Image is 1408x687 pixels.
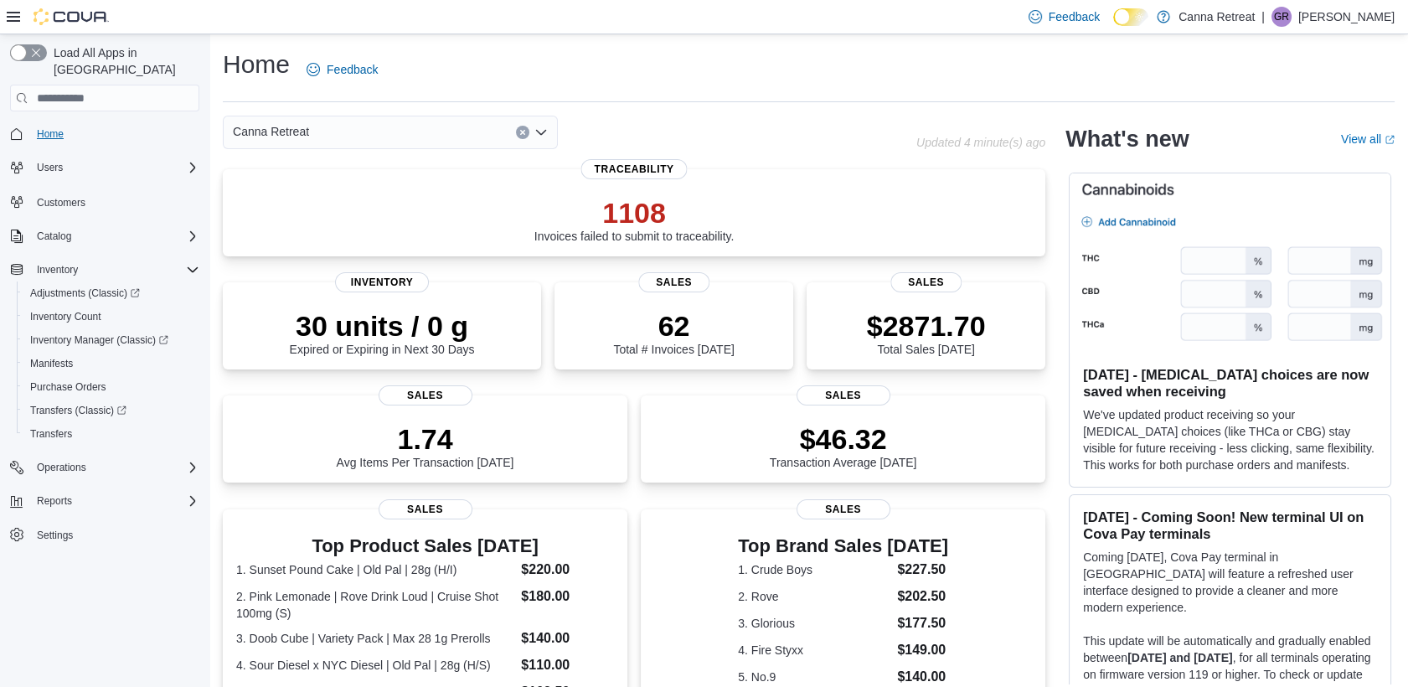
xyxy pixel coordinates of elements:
a: Home [30,124,70,144]
h3: [DATE] - [MEDICAL_DATA] choices are now saved when receiving [1083,366,1377,400]
span: Dark Mode [1113,26,1114,27]
p: $2871.70 [867,309,986,343]
button: Customers [3,189,206,214]
h2: What's new [1065,126,1189,152]
dt: 1. Crude Boys [738,561,890,578]
p: | [1261,7,1265,27]
dt: 3. Doob Cube | Variety Pack | Max 28 1g Prerolls [236,630,514,647]
button: Inventory [3,258,206,282]
p: 1.74 [337,422,514,456]
h3: Top Product Sales [DATE] [236,536,614,556]
p: Canna Retreat [1178,7,1255,27]
button: Operations [3,456,206,479]
span: Inventory Manager (Classic) [30,333,168,347]
h3: Top Brand Sales [DATE] [738,536,948,556]
p: Updated 4 minute(s) ago [916,136,1045,149]
span: Catalog [30,226,199,246]
p: [PERSON_NAME] [1298,7,1395,27]
span: Settings [30,524,199,545]
span: GR [1274,7,1289,27]
dd: $140.00 [521,628,614,648]
a: Transfers [23,424,79,444]
span: Home [30,123,199,144]
span: Inventory [30,260,199,280]
div: Transaction Average [DATE] [770,422,917,469]
dt: 1. Sunset Pound Cake | Old Pal | 28g (H/I) [236,561,514,578]
button: Purchase Orders [17,375,206,399]
div: Expired or Expiring in Next 30 Days [290,309,475,356]
p: 30 units / 0 g [290,309,475,343]
span: Sales [638,272,710,292]
span: Feedback [1049,8,1100,25]
span: Sales [797,499,890,519]
button: Users [30,158,70,178]
span: Canna Retreat [233,121,309,142]
span: Operations [37,461,86,474]
span: Customers [30,191,199,212]
dd: $140.00 [897,667,948,687]
span: Inventory Count [23,307,199,327]
div: Avg Items Per Transaction [DATE] [337,422,514,469]
span: Transfers [30,427,72,441]
span: Transfers (Classic) [30,404,126,417]
span: Inventory [37,263,78,276]
dd: $177.50 [897,613,948,633]
span: Load All Apps in [GEOGRAPHIC_DATA] [47,44,199,78]
button: Settings [3,523,206,547]
span: Feedback [327,61,378,78]
div: Total Sales [DATE] [867,309,986,356]
dd: $149.00 [897,640,948,660]
a: Transfers (Classic) [17,399,206,422]
span: Operations [30,457,199,478]
button: Open list of options [534,126,548,139]
a: Transfers (Classic) [23,400,133,421]
button: Inventory [30,260,85,280]
a: Purchase Orders [23,377,113,397]
span: Customers [37,196,85,209]
span: Sales [379,499,472,519]
span: Purchase Orders [30,380,106,394]
span: Reports [30,491,199,511]
span: Traceability [581,159,688,179]
button: Users [3,156,206,179]
dd: $220.00 [521,560,614,580]
dt: 4. Sour Diesel x NYC Diesel | Old Pal | 28g (H/S) [236,657,514,674]
a: Inventory Manager (Classic) [17,328,206,352]
div: Total # Invoices [DATE] [613,309,734,356]
button: Inventory Count [17,305,206,328]
h3: [DATE] - Coming Soon! New terminal UI on Cova Pay terminals [1083,509,1377,542]
span: Settings [37,529,73,542]
button: Home [3,121,206,146]
span: Sales [890,272,962,292]
span: Home [37,127,64,141]
strong: [DATE] and [DATE] [1127,651,1232,664]
input: Dark Mode [1113,8,1148,26]
span: Users [30,158,199,178]
span: Sales [797,385,890,405]
button: Operations [30,457,93,478]
span: Manifests [23,354,199,374]
svg: External link [1385,135,1395,145]
dd: $227.50 [897,560,948,580]
button: Catalog [3,225,206,248]
dt: 2. Pink Lemonade | Rove Drink Loud | Cruise Shot 100mg (S) [236,588,514,622]
a: Settings [30,525,80,545]
button: Reports [3,489,206,513]
div: Invoices failed to submit to traceability. [534,196,735,243]
span: Adjustments (Classic) [30,287,140,300]
nav: Complex example [10,115,199,591]
span: Inventory Manager (Classic) [23,330,199,350]
span: Inventory [335,272,429,292]
button: Transfers [17,422,206,446]
span: Catalog [37,230,71,243]
button: Catalog [30,226,78,246]
span: Inventory Count [30,310,101,323]
p: Coming [DATE], Cova Pay terminal in [GEOGRAPHIC_DATA] will feature a refreshed user interface des... [1083,549,1377,616]
dt: 2. Rove [738,588,890,605]
a: Customers [30,193,92,213]
a: Adjustments (Classic) [23,283,147,303]
a: Inventory Count [23,307,108,327]
span: Transfers (Classic) [23,400,199,421]
dt: 5. No.9 [738,669,890,685]
button: Manifests [17,352,206,375]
